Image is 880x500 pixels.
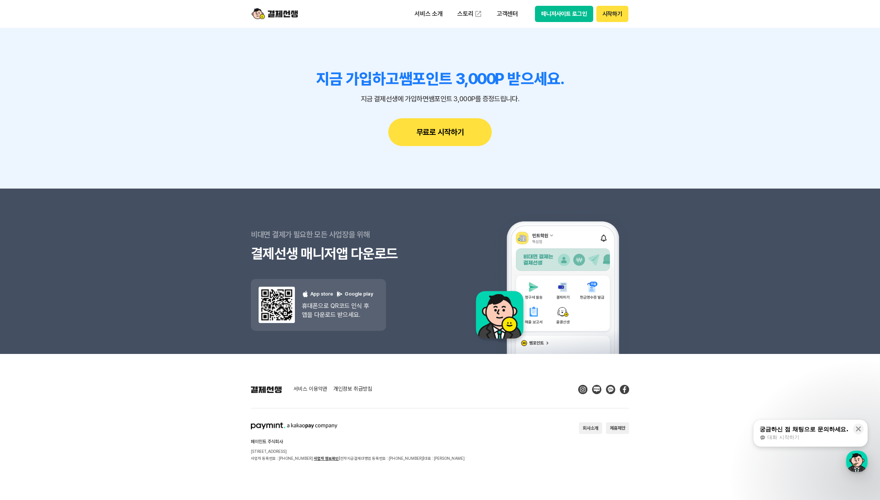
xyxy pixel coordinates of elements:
[452,6,487,22] a: 스토리
[251,455,465,462] p: 사업자 등록번호 : [PHONE_NUMBER] 전자지급결제대행업 등록번호 : [PHONE_NUMBER] 대표 : [PERSON_NAME]
[314,456,339,461] a: 사업자 정보확인
[336,291,343,298] img: 구글 플레이 로고
[100,245,148,264] a: 설정
[606,422,629,434] button: 제휴제안
[579,422,602,434] button: 회사소개
[606,385,615,394] img: Kakao Talk
[302,291,309,298] img: 애플 로고
[409,7,448,21] p: 서비스 소개
[592,385,601,394] img: Blog
[388,118,492,146] button: 무료로 시작하기
[51,245,100,264] a: 대화
[251,95,629,103] p: 지금 결제선생에 가입하면 쌤포인트 3,000P를 증정드립니다.
[620,385,629,394] img: Facebook
[251,225,440,244] p: 비대면 결제가 필요한 모든 사업장을 위해
[252,7,298,21] img: logo
[119,257,129,263] span: 설정
[251,439,465,444] h2: 페이민트 주식회사
[535,6,593,22] button: 매니저사이트 로그인
[251,244,440,264] h3: 결제선생 매니저앱 다운로드
[251,386,282,393] img: 결제선생 로고
[336,291,373,298] p: Google play
[71,257,80,263] span: 대화
[596,6,628,22] button: 시작하기
[251,422,337,429] img: paymint logo
[251,448,465,455] p: [STREET_ADDRESS]
[293,386,327,393] a: 서비스 이용약관
[2,245,51,264] a: 홈
[339,456,340,461] span: |
[466,190,629,354] img: 앱 예시 이미지
[474,10,482,18] img: 외부 도메인 오픈
[578,385,587,394] img: Instagram
[302,291,333,298] p: App store
[251,70,629,88] h3: 지금 가입하고 쌤포인트 3,000P 받으세요.
[333,386,372,393] a: 개인정보 취급방침
[423,456,424,461] span: |
[259,287,295,323] img: 앱 다운도르드 qr
[302,301,373,319] p: 휴대폰으로 QR코드 인식 후 앱을 다운로드 받으세요.
[24,257,29,263] span: 홈
[491,7,523,21] p: 고객센터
